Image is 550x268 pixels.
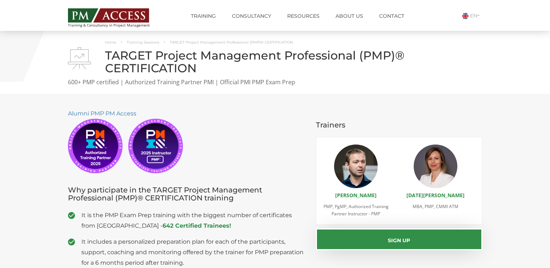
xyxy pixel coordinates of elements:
a: Resources [282,9,325,23]
span: MBA, PMP, CMMI ATM [413,203,458,210]
img: Engleza [462,13,469,19]
a: [PERSON_NAME] [335,192,377,199]
a: Training Sessions [127,40,159,45]
p: 600+ PMP certified | Authorized Training Partner PMI | Official PMI PMP Exam Prep [68,78,482,86]
span: Training & Consultancy in Project Management [68,23,164,27]
span: PMP, PgMP, Authorized Training Partner Instructor - PMP [324,203,389,217]
a: About us [330,9,369,23]
a: Consultancy [226,9,277,23]
img: TARGET Project Management Professional (PMP)® CERTIFICATION [68,47,91,69]
a: Home [105,40,116,45]
a: Training [185,9,221,23]
h1: TARGET Project Management Professional (PMP)® CERTIFICATION [68,49,482,74]
a: Contact [374,9,410,23]
a: Training & Consultancy in Project Management [68,6,164,27]
button: Sign up [316,228,482,250]
span: It includes a personalized preparation plan for each of the participants, support, coaching and m... [81,236,305,268]
img: PM ACCESS - Echipa traineri si consultanti certificati PMP: Narciss Popescu, Mihai Olaru, Monica ... [68,8,149,23]
a: 642 Certified Trainees! [162,222,231,229]
a: EN [462,12,482,19]
h3: Why participate in the TARGET Project Management Professional (PMP)® CERTIFICATION training [68,186,305,202]
a: [DATE][PERSON_NAME] [406,192,465,199]
span: TARGET Project Management Professional (PMP)® CERTIFICATION [170,40,293,45]
h3: Trainers [316,121,482,129]
a: Alumni PMP PM Access [68,110,136,117]
span: It is the PMP Exam Prep training with the biggest number of certificates from [GEOGRAPHIC_DATA] - [81,210,305,231]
